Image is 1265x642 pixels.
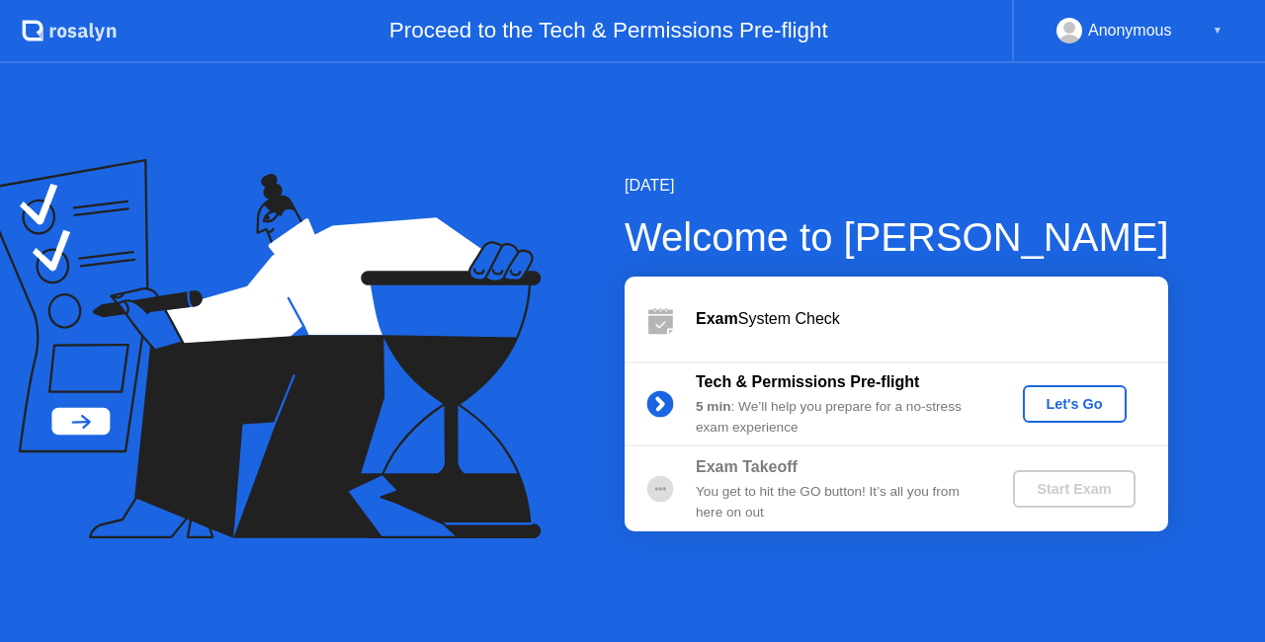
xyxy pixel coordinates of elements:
div: Start Exam [1021,481,1127,497]
b: 5 min [696,399,731,414]
div: : We’ll help you prepare for a no-stress exam experience [696,397,980,438]
div: Let's Go [1031,396,1119,412]
div: Anonymous [1088,18,1172,43]
div: [DATE] [625,174,1169,198]
b: Tech & Permissions Pre-flight [696,373,919,390]
div: ▼ [1213,18,1223,43]
b: Exam Takeoff [696,458,798,475]
div: Welcome to [PERSON_NAME] [625,207,1169,267]
b: Exam [696,310,738,327]
button: Let's Go [1023,385,1127,423]
button: Start Exam [1013,470,1135,508]
div: You get to hit the GO button! It’s all you from here on out [696,482,980,522]
div: System Check [696,307,1168,331]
